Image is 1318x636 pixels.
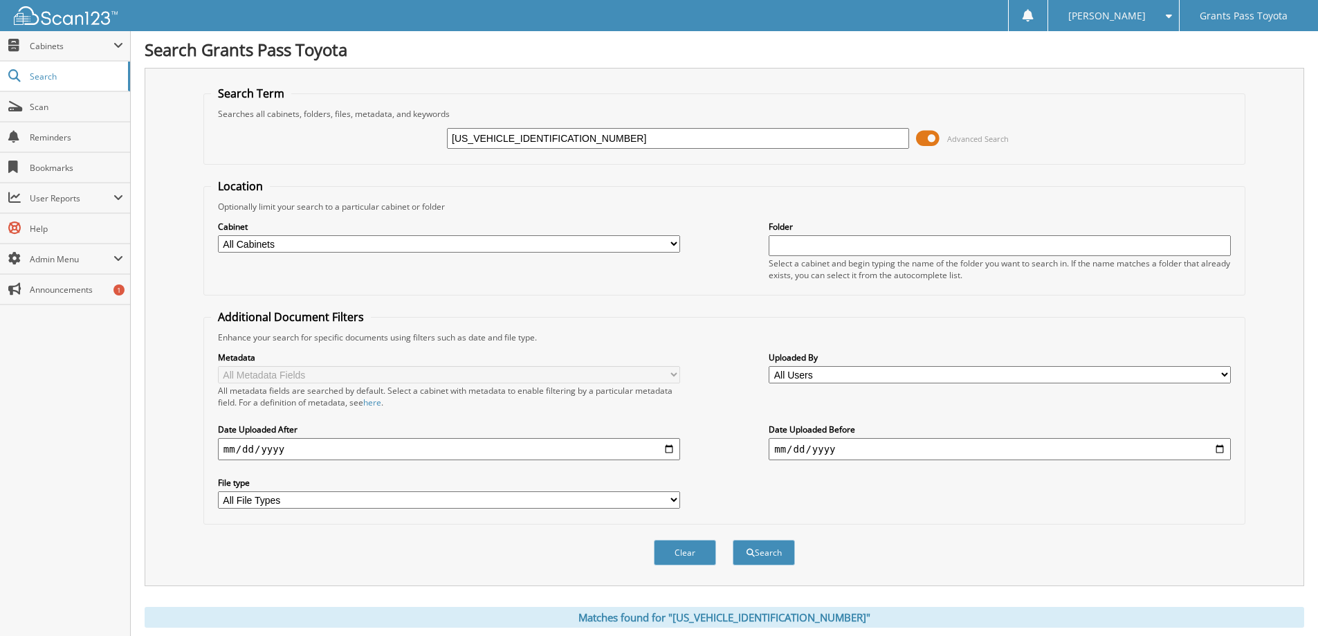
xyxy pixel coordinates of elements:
img: scan123-logo-white.svg [14,6,118,25]
label: Date Uploaded After [218,424,680,435]
button: Search [733,540,795,565]
span: Bookmarks [30,162,123,174]
span: [PERSON_NAME] [1068,12,1146,20]
label: Folder [769,221,1231,233]
label: Metadata [218,352,680,363]
span: Advanced Search [947,134,1009,144]
span: Help [30,223,123,235]
legend: Search Term [211,86,291,101]
a: here [363,397,381,408]
label: Uploaded By [769,352,1231,363]
div: All metadata fields are searched by default. Select a cabinet with metadata to enable filtering b... [218,385,680,408]
label: Date Uploaded Before [769,424,1231,435]
button: Clear [654,540,716,565]
legend: Additional Document Filters [211,309,371,325]
span: Announcements [30,284,123,296]
span: Admin Menu [30,253,113,265]
span: Cabinets [30,40,113,52]
div: Optionally limit your search to a particular cabinet or folder [211,201,1238,212]
label: Cabinet [218,221,680,233]
span: Reminders [30,131,123,143]
span: Grants Pass Toyota [1200,12,1288,20]
span: Search [30,71,121,82]
input: end [769,438,1231,460]
div: 1 [113,284,125,296]
div: Select a cabinet and begin typing the name of the folder you want to search in. If the name match... [769,257,1231,281]
div: Enhance your search for specific documents using filters such as date and file type. [211,331,1238,343]
label: File type [218,477,680,489]
span: Scan [30,101,123,113]
legend: Location [211,179,270,194]
h1: Search Grants Pass Toyota [145,38,1304,61]
div: Searches all cabinets, folders, files, metadata, and keywords [211,108,1238,120]
div: Matches found for "[US_VEHICLE_IDENTIFICATION_NUMBER]" [145,607,1304,628]
span: User Reports [30,192,113,204]
input: start [218,438,680,460]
